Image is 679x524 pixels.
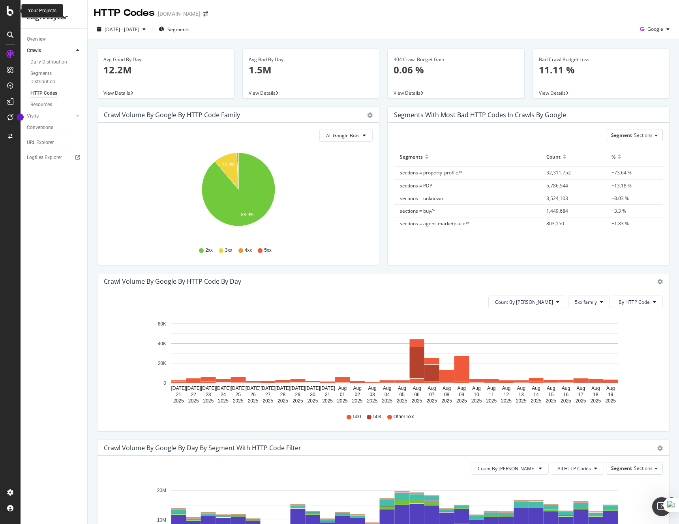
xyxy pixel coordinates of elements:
[546,398,556,404] text: 2025
[539,56,664,63] div: Bad Crawl Budget Loss
[398,386,406,391] text: Aug
[225,247,233,254] span: 3xx
[426,398,437,404] text: 2025
[578,392,583,397] text: 17
[319,129,373,142] button: All Google Bots
[657,279,663,284] div: gear
[338,386,347,391] text: Aug
[218,398,229,404] text: 2025
[459,392,465,397] text: 09
[27,138,82,147] a: URL Explorer
[533,392,539,397] text: 14
[94,23,149,36] button: [DATE] - [DATE]
[250,392,256,397] text: 26
[105,26,139,33] span: [DATE] - [DATE]
[394,63,518,77] p: 0.06 %
[27,35,82,43] a: Overview
[367,112,373,118] div: gear
[30,89,57,97] div: HTTP Codes
[27,35,46,43] div: Overview
[27,124,82,132] a: Conversions
[547,386,555,391] text: Aug
[236,392,241,397] text: 25
[30,69,74,86] div: Segments Distribution
[474,392,479,397] text: 10
[353,414,361,420] span: 500
[245,247,252,254] span: 4xx
[320,386,335,391] text: [DATE]
[394,414,414,420] span: Other 5xx
[611,208,626,214] span: +3.3 %
[104,314,663,406] div: A chart.
[611,132,632,138] span: Segment
[352,398,363,404] text: 2025
[233,398,244,404] text: 2025
[222,162,235,167] text: 10.4%
[575,299,597,305] span: 5xx family
[310,392,315,397] text: 30
[546,169,571,176] span: 32,311,752
[400,392,405,397] text: 05
[502,386,510,391] text: Aug
[241,212,254,218] text: 88.9%
[249,63,373,77] p: 1.5M
[30,101,52,109] div: Resources
[400,195,443,202] span: sections = unknown
[471,398,482,404] text: 2025
[576,386,585,391] text: Aug
[261,386,276,391] text: [DATE]
[668,497,675,503] span: 1
[191,392,196,397] text: 22
[478,465,536,472] span: Count By Day
[167,26,189,33] span: Segments
[337,398,348,404] text: 2025
[619,299,650,305] span: By HTTP Code
[103,63,228,77] p: 12.2M
[539,63,664,77] p: 11.11 %
[27,153,62,162] div: Logfiles Explorer
[158,361,166,366] text: 20K
[265,392,271,397] text: 27
[27,47,41,55] div: Crawls
[157,488,166,493] text: 20M
[28,7,56,14] div: Your Projects
[414,392,420,397] text: 06
[355,392,360,397] text: 02
[188,398,199,404] text: 2025
[30,58,67,66] div: Daily Distribution
[634,132,653,138] span: Sections
[441,398,452,404] text: 2025
[647,26,663,32] span: Google
[104,277,241,285] div: Crawl Volume by google by HTTP Code by Day
[546,150,561,163] div: Count
[489,392,494,397] text: 11
[30,69,82,86] a: Segments Distribution
[373,414,381,420] span: 503
[546,220,564,227] span: 803,150
[634,465,653,472] span: Sections
[611,182,632,189] span: +13.18 %
[27,112,74,120] a: Visits
[264,247,272,254] span: 5xx
[201,386,216,391] text: [DATE]
[30,89,82,97] a: HTTP Codes
[171,386,186,391] text: [DATE]
[221,392,226,397] text: 24
[394,90,420,96] span: View Details
[400,208,435,214] span: sections = buy/*
[27,47,74,55] a: Crawls
[383,386,391,391] text: Aug
[517,386,525,391] text: Aug
[412,398,422,404] text: 2025
[611,169,632,176] span: +73.64 %
[458,386,466,391] text: Aug
[104,111,240,119] div: Crawl Volume by google by HTTP Code Family
[30,58,82,66] a: Daily Distribution
[94,6,155,20] div: HTTP Codes
[568,296,610,308] button: 5xx family
[531,398,542,404] text: 2025
[156,23,193,36] button: Segments
[326,132,360,139] span: All Google Bots
[611,465,632,472] span: Segment
[186,386,201,391] text: [DATE]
